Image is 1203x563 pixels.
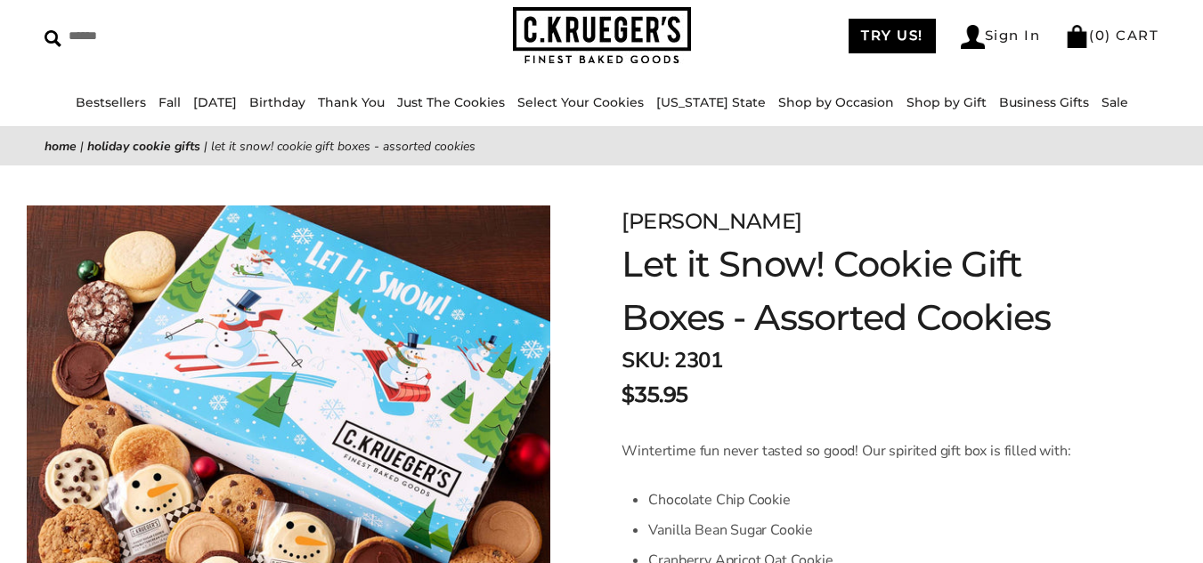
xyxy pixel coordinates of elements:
[204,138,207,155] span: |
[211,138,476,155] span: Let it Snow! Cookie Gift Boxes - Assorted Cookies
[622,379,687,411] span: $35.95
[1065,25,1089,48] img: Bag
[45,138,77,155] a: Home
[1095,27,1106,44] span: 0
[45,136,1158,157] nav: breadcrumbs
[397,94,505,110] a: Just The Cookies
[318,94,385,110] a: Thank You
[517,94,644,110] a: Select Your Cookies
[159,94,181,110] a: Fall
[906,94,987,110] a: Shop by Gift
[193,94,237,110] a: [DATE]
[80,138,84,155] span: |
[778,94,894,110] a: Shop by Occasion
[622,346,669,374] strong: SKU:
[14,495,184,549] iframe: Sign Up via Text for Offers
[961,25,985,49] img: Account
[961,25,1041,49] a: Sign In
[249,94,305,110] a: Birthday
[513,7,691,65] img: C.KRUEGER'S
[648,485,1109,515] li: Chocolate Chip Cookie
[1065,27,1158,44] a: (0) CART
[648,515,1109,545] li: Vanilla Bean Sugar Cookie
[1101,94,1128,110] a: Sale
[87,138,200,155] a: Holiday Cookie Gifts
[674,346,722,374] span: 2301
[76,94,146,110] a: Bestsellers
[622,205,1114,237] div: [PERSON_NAME]
[999,94,1089,110] a: Business Gifts
[45,22,303,50] input: Search
[656,94,766,110] a: [US_STATE] State
[45,30,61,47] img: Search
[849,19,936,53] a: TRY US!
[622,440,1109,462] p: Wintertime fun never tasted so good! Our spirited gift box is filled with:
[622,237,1114,344] h1: Let it Snow! Cookie Gift Boxes - Assorted Cookies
